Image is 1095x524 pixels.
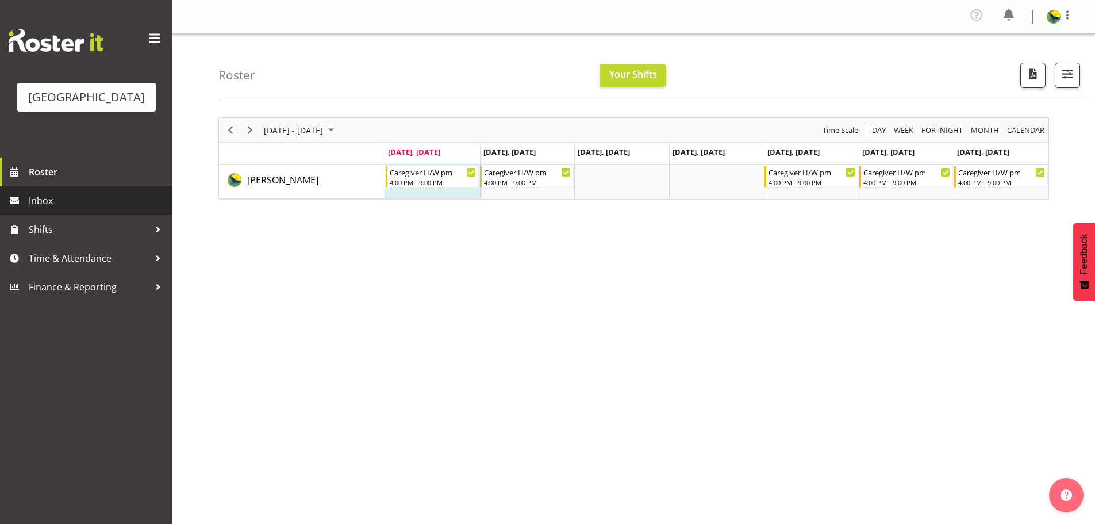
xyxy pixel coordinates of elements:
button: Next [243,123,258,137]
span: Feedback [1079,234,1089,274]
span: Month [970,123,1000,137]
div: Caregiver H/W pm [390,166,477,178]
a: [PERSON_NAME] [247,173,318,187]
div: Caregiver H/W pm [863,166,950,178]
span: Roster [29,163,167,181]
div: Gemma Hall"s event - Caregiver H/W pm Begin From Friday, September 5, 2025 at 4:00:00 PM GMT+12:0... [764,166,858,188]
img: help-xxl-2.png [1061,489,1072,501]
span: Time & Attendance [29,250,149,267]
div: 4:00 PM - 9:00 PM [863,178,950,187]
span: [DATE], [DATE] [483,147,536,157]
span: [PERSON_NAME] [247,174,318,186]
div: Gemma Hall"s event - Caregiver H/W pm Begin From Tuesday, September 2, 2025 at 4:00:00 PM GMT+12:... [480,166,574,188]
table: Timeline Week of September 1, 2025 [385,165,1048,199]
button: Timeline Day [870,123,888,137]
div: Gemma Hall"s event - Caregiver H/W pm Begin From Saturday, September 6, 2025 at 4:00:00 PM GMT+12... [859,166,953,188]
img: gemma-hall22491374b5f274993ff8414464fec47f.png [1047,10,1061,24]
span: calendar [1006,123,1046,137]
button: Feedback - Show survey [1073,223,1095,301]
div: 4:00 PM - 9:00 PM [390,178,477,187]
span: Time Scale [821,123,859,137]
span: [DATE] - [DATE] [263,123,324,137]
button: Timeline Week [892,123,916,137]
img: Rosterit website logo [9,29,103,52]
div: Caregiver H/W pm [958,166,1045,178]
div: Gemma Hall"s event - Caregiver H/W pm Begin From Monday, September 1, 2025 at 4:00:00 PM GMT+12:0... [386,166,479,188]
h4: Roster [218,68,255,82]
div: 4:00 PM - 9:00 PM [484,178,571,187]
span: [DATE], [DATE] [388,147,440,157]
div: Timeline Week of September 1, 2025 [218,117,1049,200]
button: Filter Shifts [1055,63,1080,88]
button: Previous [223,123,239,137]
span: [DATE], [DATE] [957,147,1009,157]
button: September 01 - 07, 2025 [262,123,339,137]
span: Week [893,123,915,137]
button: Timeline Month [969,123,1001,137]
div: 4:00 PM - 9:00 PM [958,178,1045,187]
span: [DATE], [DATE] [673,147,725,157]
button: Your Shifts [600,64,666,87]
span: Shifts [29,221,149,238]
button: Month [1005,123,1047,137]
button: Download a PDF of the roster according to the set date range. [1020,63,1046,88]
span: Your Shifts [609,68,657,81]
span: [DATE], [DATE] [578,147,630,157]
td: Gemma Hall resource [219,165,385,199]
span: [DATE], [DATE] [862,147,915,157]
div: 4:00 PM - 9:00 PM [769,178,855,187]
span: [DATE], [DATE] [767,147,820,157]
span: Day [871,123,887,137]
div: Caregiver H/W pm [484,166,571,178]
div: Gemma Hall"s event - Caregiver H/W pm Begin From Sunday, September 7, 2025 at 4:00:00 PM GMT+12:0... [954,166,1048,188]
button: Time Scale [821,123,860,137]
span: Fortnight [920,123,964,137]
div: [GEOGRAPHIC_DATA] [28,89,145,106]
span: Inbox [29,192,167,209]
div: Next [240,118,260,142]
button: Fortnight [920,123,965,137]
span: Finance & Reporting [29,278,149,296]
div: Caregiver H/W pm [769,166,855,178]
div: Previous [221,118,240,142]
